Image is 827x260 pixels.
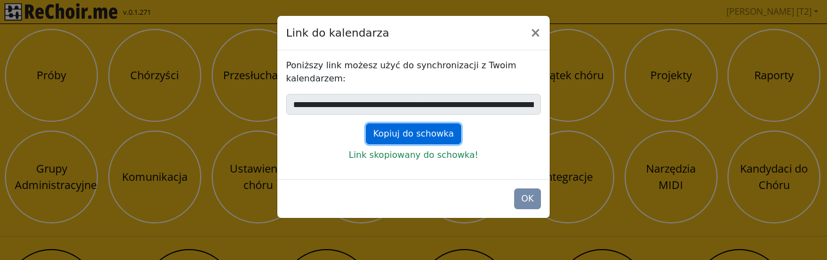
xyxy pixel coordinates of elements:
button: OK [514,188,541,209]
p: Poniższy link możesz użyć do synchronizacji z Twoim kalendarzem: [286,59,541,85]
h5: Link do kalendarza [286,25,389,41]
p: Link skopiowany do schowka! [286,149,541,162]
button: Close [521,17,550,48]
button: Kopiuj do schowka [366,123,461,144]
